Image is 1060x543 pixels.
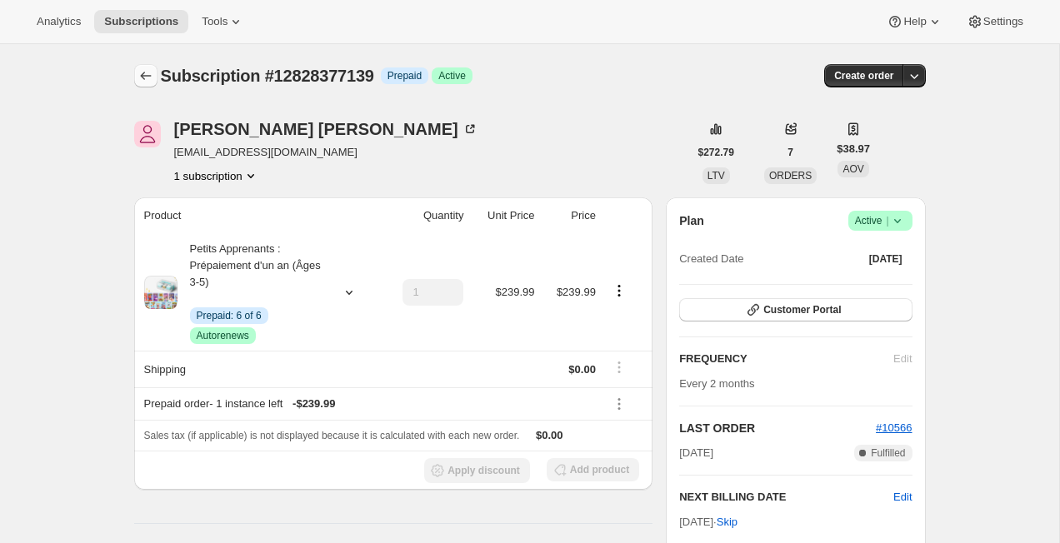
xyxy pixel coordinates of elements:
img: product img [144,276,177,309]
div: [PERSON_NAME] [PERSON_NAME] [174,121,478,137]
span: $0.00 [536,429,563,441]
button: Subscriptions [134,64,157,87]
button: Analytics [27,10,91,33]
span: $239.99 [557,286,596,298]
span: Skip [717,514,737,531]
span: Active [855,212,906,229]
span: Autorenews [197,329,249,342]
button: Subscriptions [94,10,188,33]
span: Prepaid [387,69,422,82]
span: | [886,214,888,227]
span: Subscriptions [104,15,178,28]
span: Every 2 months [679,377,754,390]
span: Tools [202,15,227,28]
span: Help [903,15,926,28]
button: Tools [192,10,254,33]
span: $239.99 [495,286,534,298]
span: michael bouchard [134,121,161,147]
span: Created Date [679,251,743,267]
h2: LAST ORDER [679,420,876,436]
span: 7 [787,146,793,159]
span: Sales tax (if applicable) is not displayed because it is calculated with each new order. [144,430,520,441]
span: [EMAIL_ADDRESS][DOMAIN_NAME] [174,144,478,161]
th: Unit Price [468,197,539,234]
button: Product actions [606,281,632,300]
th: Quantity [381,197,469,234]
button: [DATE] [859,247,912,271]
h2: NEXT BILLING DATE [679,489,893,506]
h2: FREQUENCY [679,351,893,367]
span: Subscription #12828377139 [161,67,374,85]
button: Settings [957,10,1033,33]
button: Help [877,10,952,33]
button: Create order [824,64,903,87]
span: $272.79 [698,146,734,159]
span: Customer Portal [763,303,841,316]
button: #10566 [876,420,912,436]
th: Shipping [134,351,381,387]
button: Edit [893,489,912,506]
button: Shipping actions [606,358,632,376]
span: Fulfilled [871,446,905,460]
button: Product actions [174,167,259,184]
span: $0.00 [568,363,596,376]
th: Price [539,197,600,234]
span: AOV [842,163,863,175]
a: #10566 [876,421,912,434]
div: Petits Apprenants : Prépaiement d'un an (Âges 3-5) [177,241,327,344]
span: [DATE] [679,445,713,461]
div: Prepaid order - 1 instance left [144,396,596,412]
button: 7 [777,141,803,164]
span: Active [438,69,466,82]
span: Create order [834,69,893,82]
span: LTV [707,170,725,182]
button: $272.79 [688,141,744,164]
span: [DATE] [869,252,902,266]
span: ORDERS [769,170,812,182]
span: $38.97 [837,141,870,157]
span: Settings [983,15,1023,28]
button: Skip [707,509,747,536]
span: Prepaid: 6 of 6 [197,309,262,322]
span: [DATE] · [679,516,737,528]
button: Customer Portal [679,298,912,321]
th: Product [134,197,381,234]
span: - $239.99 [292,396,335,412]
h2: Plan [679,212,704,229]
span: Analytics [37,15,81,28]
